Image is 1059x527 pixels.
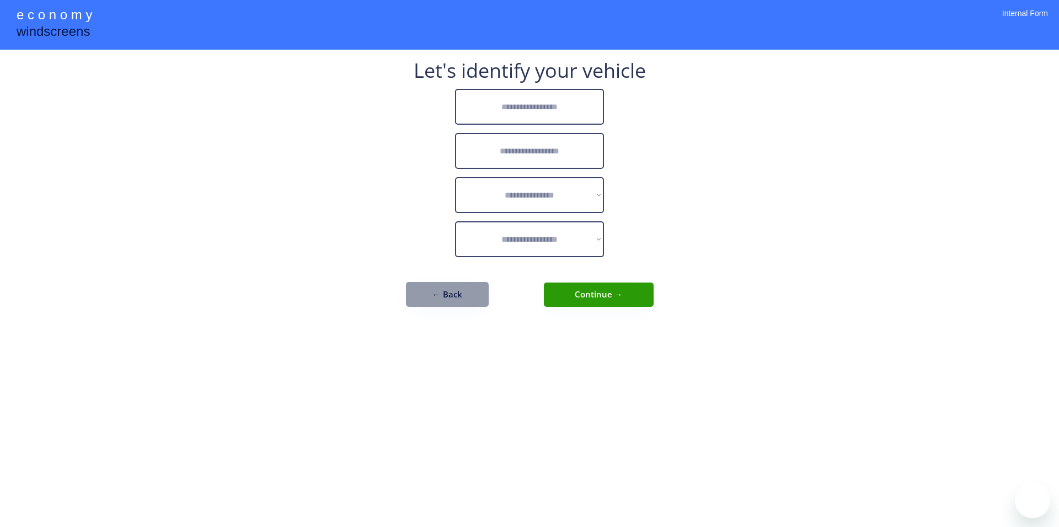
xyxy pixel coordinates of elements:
[414,61,646,81] div: Let's identify your vehicle
[17,6,92,26] div: e c o n o m y
[544,283,654,307] button: Continue →
[1015,483,1050,518] iframe: Button to launch messaging window
[406,282,489,307] button: ← Back
[1002,8,1048,33] div: Internal Form
[17,22,90,44] div: windscreens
